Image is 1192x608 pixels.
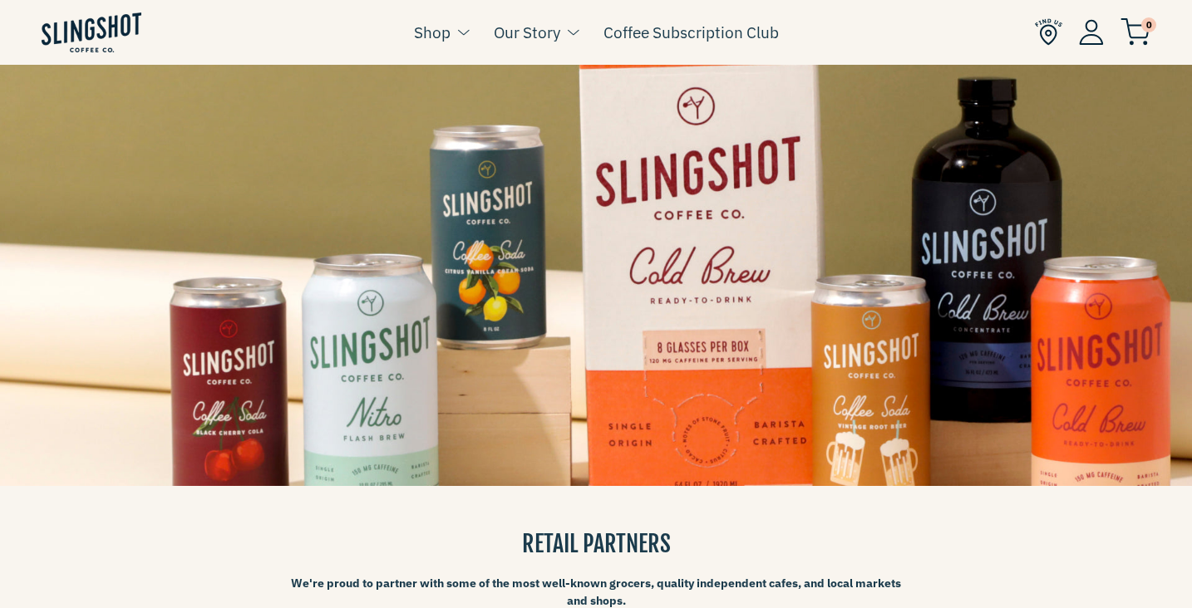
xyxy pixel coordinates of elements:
span: 0 [1141,17,1156,32]
h3: RETAIL PARTNERS [288,527,904,560]
a: 0 [1121,22,1150,42]
strong: We're proud to partner with some of the most well-known grocers, quality independent cafes, and l... [291,576,901,608]
img: cart [1121,18,1150,46]
img: Find Us [1035,18,1062,46]
a: Shop [414,20,451,45]
img: Account [1079,19,1104,45]
a: Our Story [494,20,560,45]
a: Coffee Subscription Club [603,20,779,45]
